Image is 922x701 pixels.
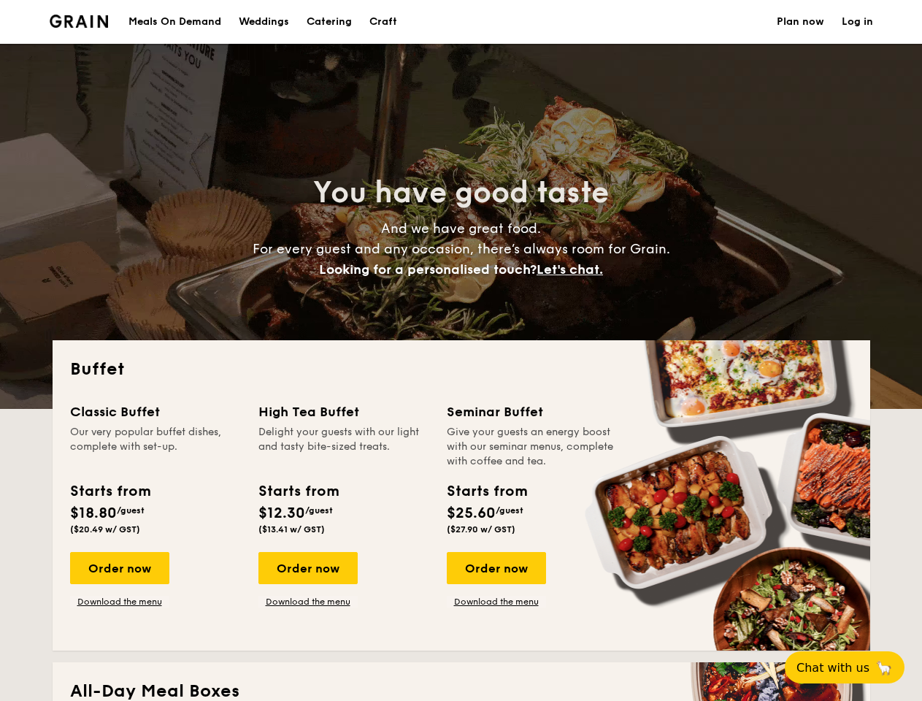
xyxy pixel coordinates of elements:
[70,425,241,469] div: Our very popular buffet dishes, complete with set-up.
[253,221,670,277] span: And we have great food. For every guest and any occasion, there’s always room for Grain.
[258,596,358,608] a: Download the menu
[70,480,150,502] div: Starts from
[785,651,904,683] button: Chat with us🦙
[258,524,325,535] span: ($13.41 w/ GST)
[70,596,169,608] a: Download the menu
[70,402,241,422] div: Classic Buffet
[447,505,496,522] span: $25.60
[258,480,338,502] div: Starts from
[447,425,618,469] div: Give your guests an energy boost with our seminar menus, complete with coffee and tea.
[258,552,358,584] div: Order now
[796,661,869,675] span: Chat with us
[447,596,546,608] a: Download the menu
[70,358,853,381] h2: Buffet
[50,15,109,28] a: Logotype
[70,505,117,522] span: $18.80
[305,505,333,516] span: /guest
[70,524,140,535] span: ($20.49 w/ GST)
[70,552,169,584] div: Order now
[258,402,429,422] div: High Tea Buffet
[447,480,526,502] div: Starts from
[496,505,523,516] span: /guest
[447,402,618,422] div: Seminar Buffet
[313,175,609,210] span: You have good taste
[258,505,305,522] span: $12.30
[258,425,429,469] div: Delight your guests with our light and tasty bite-sized treats.
[537,261,603,277] span: Let's chat.
[875,659,893,676] span: 🦙
[447,552,546,584] div: Order now
[50,15,109,28] img: Grain
[117,505,145,516] span: /guest
[319,261,537,277] span: Looking for a personalised touch?
[447,524,515,535] span: ($27.90 w/ GST)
